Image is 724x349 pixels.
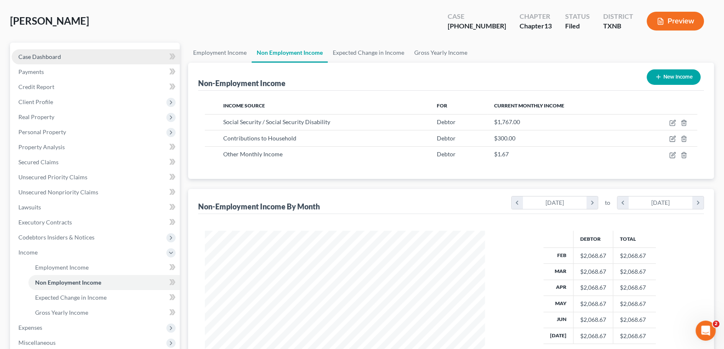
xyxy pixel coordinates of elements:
[613,264,656,280] td: $2,068.67
[409,43,472,63] a: Gross Yearly Income
[437,102,447,109] span: For
[580,316,606,324] div: $2,068.67
[18,98,53,105] span: Client Profile
[12,79,180,94] a: Credit Report
[18,158,59,166] span: Secured Claims
[18,219,72,226] span: Executory Contracts
[523,196,587,209] div: [DATE]
[647,69,701,85] button: New Income
[18,53,61,60] span: Case Dashboard
[18,339,56,346] span: Miscellaneous
[12,185,180,200] a: Unsecured Nonpriority Claims
[603,21,633,31] div: TXNB
[544,22,552,30] span: 13
[18,324,42,331] span: Expenses
[692,196,704,209] i: chevron_right
[713,321,719,327] span: 2
[28,290,180,305] a: Expected Change in Income
[35,264,89,271] span: Employment Income
[18,128,66,135] span: Personal Property
[18,173,87,181] span: Unsecured Priority Claims
[543,264,574,280] th: Mar
[12,170,180,185] a: Unsecured Priority Claims
[580,332,606,340] div: $2,068.67
[543,296,574,312] th: May
[543,247,574,263] th: Feb
[448,12,506,21] div: Case
[543,328,574,344] th: [DATE]
[18,68,44,75] span: Payments
[28,305,180,320] a: Gross Yearly Income
[252,43,328,63] a: Non Employment Income
[629,196,693,209] div: [DATE]
[647,12,704,31] button: Preview
[613,328,656,344] td: $2,068.67
[565,21,590,31] div: Filed
[35,279,101,286] span: Non Employment Income
[696,321,716,341] iframe: Intercom live chat
[613,280,656,296] td: $2,068.67
[580,283,606,292] div: $2,068.67
[18,204,41,211] span: Lawsuits
[613,231,656,247] th: Total
[512,196,523,209] i: chevron_left
[580,267,606,276] div: $2,068.67
[198,78,286,88] div: Non-Employment Income
[18,83,54,90] span: Credit Report
[603,12,633,21] div: District
[613,247,656,263] td: $2,068.67
[188,43,252,63] a: Employment Income
[437,135,456,142] span: Debtor
[437,150,456,158] span: Debtor
[494,118,520,125] span: $1,767.00
[328,43,409,63] a: Expected Change in Income
[18,189,98,196] span: Unsecured Nonpriority Claims
[580,252,606,260] div: $2,068.67
[12,155,180,170] a: Secured Claims
[617,196,629,209] i: chevron_left
[448,21,506,31] div: [PHONE_NUMBER]
[18,143,65,150] span: Property Analysis
[494,150,509,158] span: $1.67
[605,199,610,207] span: to
[613,312,656,328] td: $2,068.67
[12,215,180,230] a: Executory Contracts
[18,249,38,256] span: Income
[494,135,515,142] span: $300.00
[12,49,180,64] a: Case Dashboard
[18,113,54,120] span: Real Property
[223,135,296,142] span: Contributions to Household
[12,200,180,215] a: Lawsuits
[520,12,552,21] div: Chapter
[574,231,613,247] th: Debtor
[580,300,606,308] div: $2,068.67
[494,102,564,109] span: Current Monthly Income
[543,312,574,328] th: Jun
[586,196,598,209] i: chevron_right
[520,21,552,31] div: Chapter
[223,102,265,109] span: Income Source
[565,12,590,21] div: Status
[198,201,320,211] div: Non-Employment Income By Month
[12,64,180,79] a: Payments
[10,15,89,27] span: [PERSON_NAME]
[543,280,574,296] th: Apr
[18,234,94,241] span: Codebtors Insiders & Notices
[35,294,107,301] span: Expected Change in Income
[437,118,456,125] span: Debtor
[613,296,656,312] td: $2,068.67
[28,260,180,275] a: Employment Income
[35,309,88,316] span: Gross Yearly Income
[223,118,330,125] span: Social Security / Social Security Disability
[223,150,283,158] span: Other Monthly Income
[28,275,180,290] a: Non Employment Income
[12,140,180,155] a: Property Analysis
